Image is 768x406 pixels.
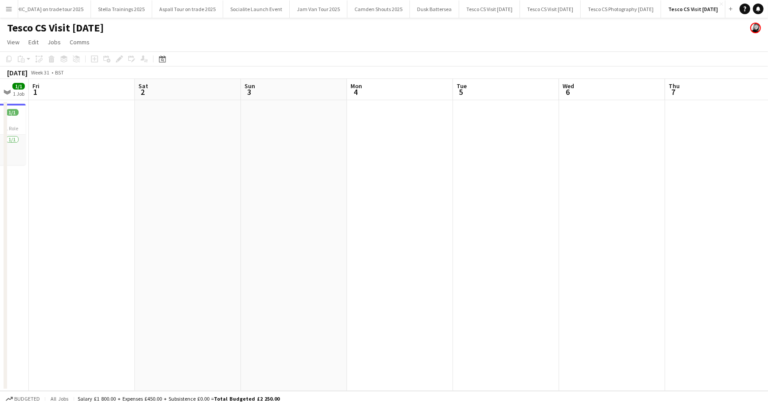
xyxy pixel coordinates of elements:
[455,87,467,97] span: 5
[351,82,362,90] span: Mon
[66,36,93,48] a: Comms
[44,36,64,48] a: Jobs
[6,125,19,132] span: 1 Role
[29,69,51,76] span: Week 31
[750,23,761,33] app-user-avatar: Janeann Ferguson
[25,36,42,48] a: Edit
[520,0,581,18] button: Tesco CS Visit [DATE]
[7,21,104,35] h1: Tesco CS Visit [DATE]
[661,0,725,18] button: Tesco CS Visit [DATE]
[561,87,574,97] span: 6
[667,87,680,97] span: 7
[223,0,290,18] button: Socialite Launch Event
[459,0,520,18] button: Tesco CS Visit [DATE]
[55,69,64,76] div: BST
[669,82,680,90] span: Thu
[410,0,459,18] button: Dusk Battersea
[137,87,148,97] span: 2
[78,395,280,402] div: Salary £1 800.00 + Expenses £450.00 + Subsistence £0.00 =
[7,38,20,46] span: View
[91,0,152,18] button: Stella Trainings 2025
[32,82,39,90] span: Fri
[4,36,23,48] a: View
[14,396,40,402] span: Budgeted
[290,0,347,18] button: Jam Van Tour 2025
[13,90,24,97] div: 1 Job
[49,395,70,402] span: All jobs
[7,68,28,77] div: [DATE]
[244,82,255,90] span: Sun
[31,87,39,97] span: 1
[47,38,61,46] span: Jobs
[138,82,148,90] span: Sat
[6,109,19,116] span: 1/1
[457,82,467,90] span: Tue
[152,0,223,18] button: Aspall Tour on trade 2025
[581,0,661,18] button: Tesco CS Photography [DATE]
[28,38,39,46] span: Edit
[349,87,362,97] span: 4
[70,38,90,46] span: Comms
[563,82,574,90] span: Wed
[12,83,25,90] span: 1/1
[4,394,41,404] button: Budgeted
[243,87,255,97] span: 3
[347,0,410,18] button: Camden Shouts 2025
[214,395,280,402] span: Total Budgeted £2 250.00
